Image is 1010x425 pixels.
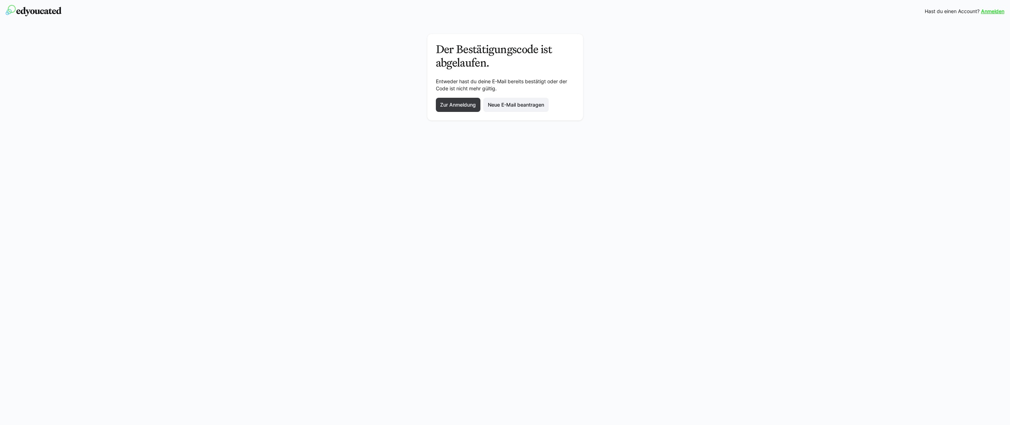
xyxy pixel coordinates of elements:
a: Neue E-Mail beantragen [483,98,549,112]
img: edyoucated [6,5,62,16]
span: Entweder hast du deine E-Mail bereits bestätigt oder der Code ist nicht mehr gültig. [436,78,567,91]
a: Anmelden [981,8,1004,15]
h3: Der Bestätigungscode ist abgelaufen. [436,42,575,69]
button: Zur Anmeldung [436,98,481,112]
span: Zur Anmeldung [439,101,477,108]
span: Neue E-Mail beantragen [487,101,545,108]
span: Hast du einen Account? [925,8,980,15]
